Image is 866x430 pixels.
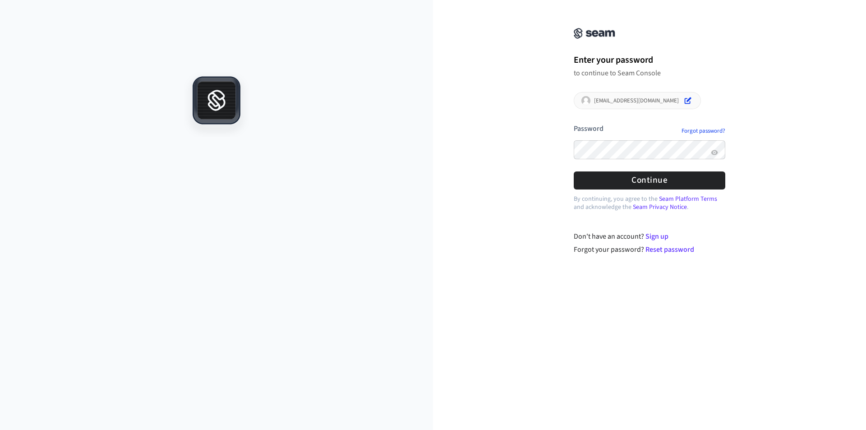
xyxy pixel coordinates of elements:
[659,194,717,203] a: Seam Platform Terms
[574,244,726,255] div: Forgot your password?
[594,97,679,104] p: [EMAIL_ADDRESS][DOMAIN_NAME]
[633,203,687,212] a: Seam Privacy Notice
[574,124,603,134] label: Password
[574,69,725,78] p: to continue to Seam Console
[682,127,725,134] a: Forgot password?
[574,171,725,189] button: Continue
[574,53,725,67] h1: Enter your password
[645,231,668,241] a: Sign up
[709,147,720,158] button: Show password
[682,95,693,106] button: Edit
[574,195,725,211] p: By continuing, you agree to the and acknowledge the .
[574,231,726,242] div: Don't have an account?
[574,28,615,39] img: Seam Console
[645,245,694,254] a: Reset password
